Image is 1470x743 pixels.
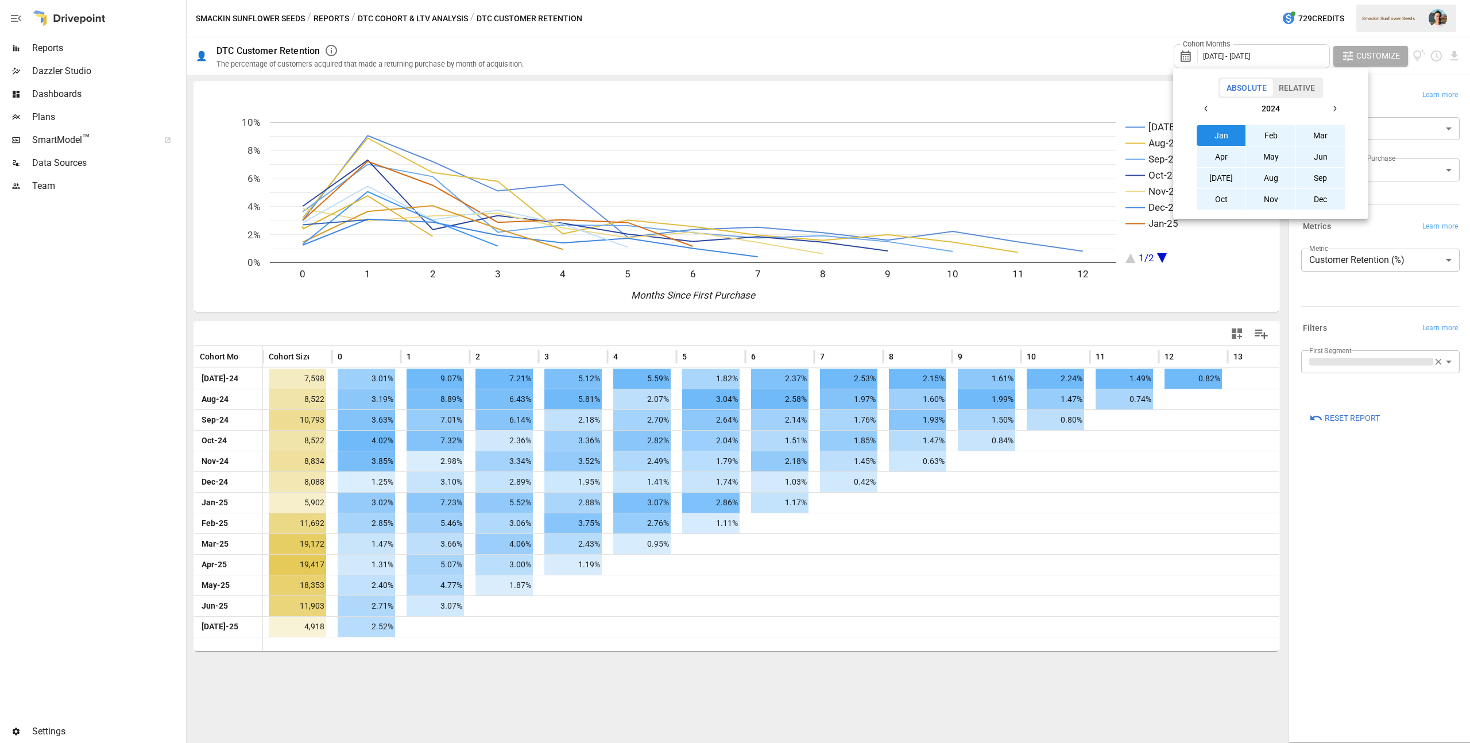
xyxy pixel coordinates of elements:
button: Apr [1197,146,1246,167]
button: Mar [1296,125,1345,146]
button: May [1246,146,1295,167]
button: Relative [1272,79,1321,96]
button: Oct [1197,189,1246,210]
button: Aug [1246,168,1295,188]
button: Absolute [1220,79,1273,96]
button: Dec [1296,189,1345,210]
button: [DATE] [1197,168,1246,188]
button: Nov [1246,189,1295,210]
button: Jun [1296,146,1345,167]
button: Sep [1296,168,1345,188]
button: 2024 [1217,98,1324,119]
button: Feb [1246,125,1295,146]
button: Jan [1197,125,1246,146]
